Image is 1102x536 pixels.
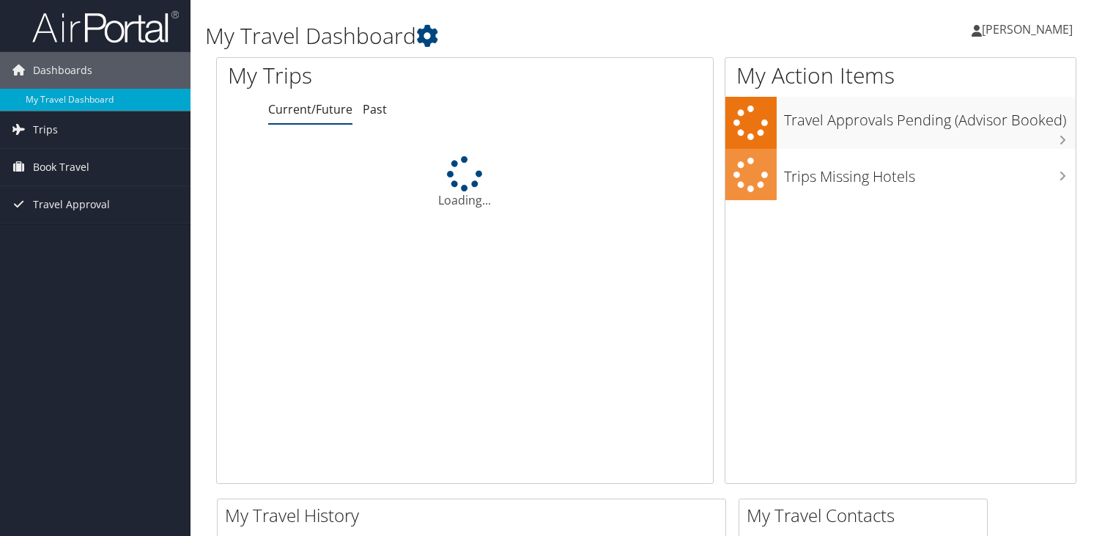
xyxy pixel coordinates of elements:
h1: My Travel Dashboard [205,21,794,51]
span: Trips [33,111,58,148]
h1: My Trips [228,60,495,91]
a: Current/Future [268,101,352,117]
span: Book Travel [33,149,89,186]
span: [PERSON_NAME] [982,21,1073,37]
h3: Trips Missing Hotels [784,159,1076,187]
span: Travel Approval [33,186,110,223]
img: airportal-logo.png [32,10,179,44]
h3: Travel Approvals Pending (Advisor Booked) [784,103,1076,131]
h2: My Travel Contacts [747,503,987,528]
a: [PERSON_NAME] [972,7,1087,51]
a: Travel Approvals Pending (Advisor Booked) [725,97,1076,149]
span: Dashboards [33,52,92,89]
h2: My Travel History [225,503,725,528]
a: Past [363,101,387,117]
a: Trips Missing Hotels [725,149,1076,201]
h1: My Action Items [725,60,1076,91]
div: Loading... [217,156,713,209]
